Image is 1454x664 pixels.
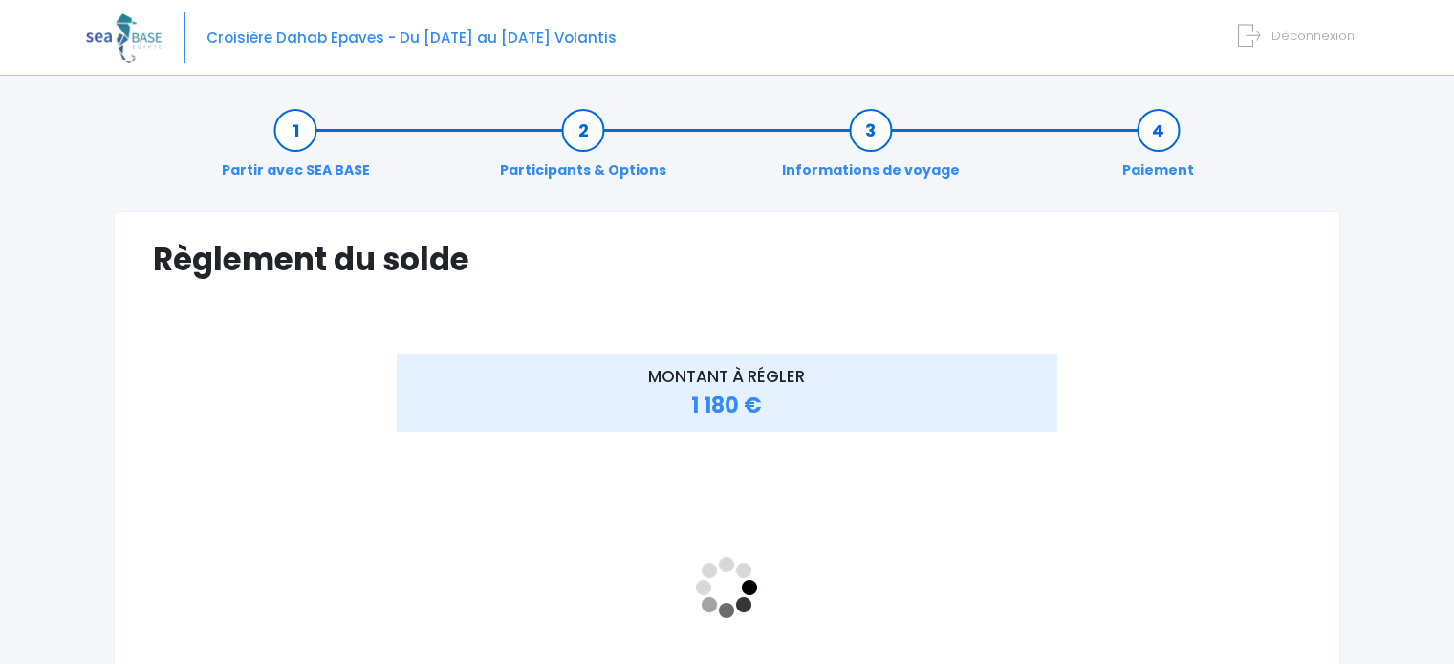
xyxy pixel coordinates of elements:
span: 1 180 € [691,391,762,420]
h1: Règlement du solde [153,241,1301,278]
a: Participants & Options [490,120,676,181]
a: Partir avec SEA BASE [212,120,380,181]
span: Croisière Dahab Epaves - Du [DATE] au [DATE] Volantis [206,28,617,48]
a: Informations de voyage [772,120,969,181]
a: Paiement [1113,120,1204,181]
span: MONTANT À RÉGLER [648,365,805,388]
span: Déconnexion [1271,27,1355,45]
